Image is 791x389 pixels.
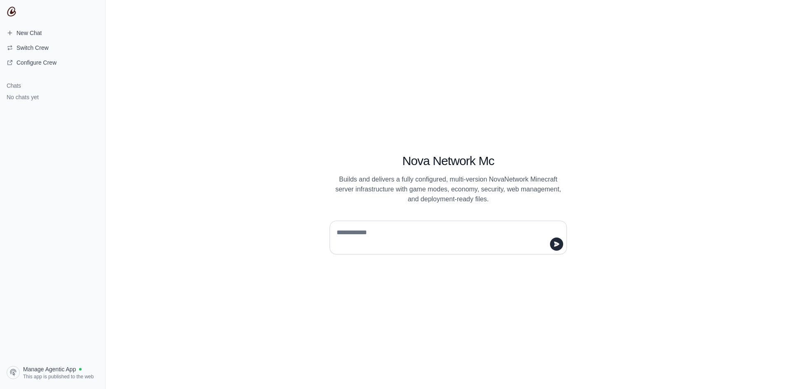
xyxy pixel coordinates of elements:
button: Switch Crew [3,41,102,54]
a: Manage Agentic App This app is published to the web [3,363,102,382]
span: Configure Crew [16,58,56,67]
span: This app is published to the web [23,373,94,380]
span: Manage Agentic App [23,365,76,373]
span: New Chat [16,29,42,37]
a: New Chat [3,26,102,40]
span: Switch Crew [16,44,49,52]
img: CrewAI Logo [7,7,16,16]
h1: Nova Network Mc [330,154,567,168]
a: Configure Crew [3,56,102,69]
p: Builds and delivers a fully configured, multi-version NovaNetwork Minecraft server infrastructure... [330,175,567,204]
